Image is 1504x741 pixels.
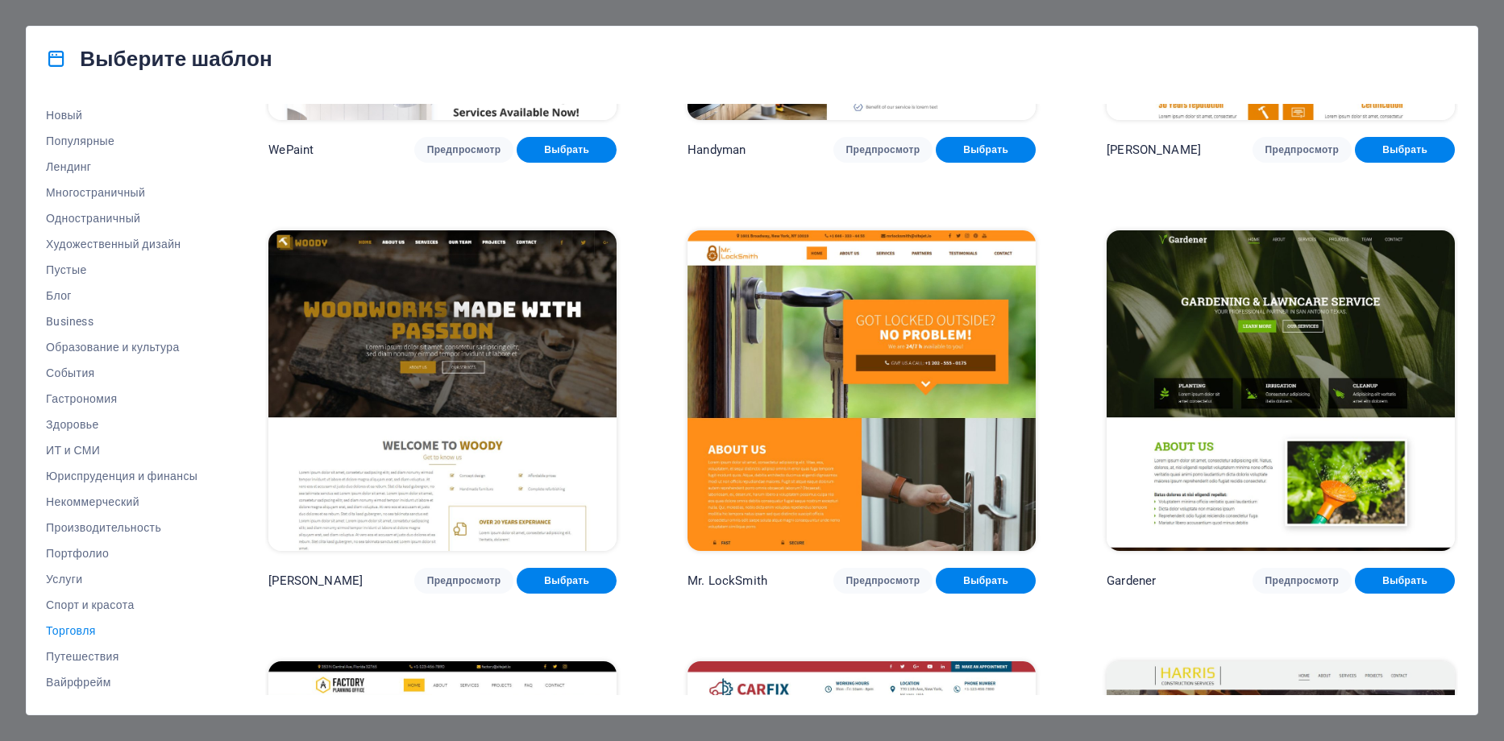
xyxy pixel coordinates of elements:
[1368,574,1442,587] span: Выбрать
[46,521,197,534] span: Производительность
[427,574,501,587] span: Предпросмотр
[1368,143,1442,156] span: Выбрать
[414,568,514,594] button: Предпросмотр
[1253,568,1352,594] button: Предпросмотр
[46,444,197,457] span: ИТ и СМИ
[530,143,604,156] span: Выбрать
[46,547,197,560] span: Портфолио
[46,341,197,354] span: Образование и культура
[46,540,197,566] button: Портфолио
[46,573,197,586] span: Услуги
[936,137,1036,163] button: Выбрать
[46,489,197,515] button: Некоммерческий
[46,154,197,180] button: Лендинг
[46,283,197,308] button: Блог
[1107,230,1455,551] img: Gardener
[46,257,197,283] button: Пустые
[46,618,197,644] button: Торговля
[688,142,746,158] p: Handyman
[936,568,1036,594] button: Выбрать
[833,137,933,163] button: Предпросмотр
[46,334,197,360] button: Образование и культура
[46,289,197,302] span: Блог
[46,650,197,663] span: Путешествия
[46,624,197,637] span: Торговля
[46,46,272,72] h4: Выберите шаблон
[46,644,197,669] button: Путешествия
[46,212,197,225] span: Одностраничный
[1107,142,1201,158] p: [PERSON_NAME]
[833,568,933,594] button: Предпросмотр
[46,495,197,508] span: Некоммерческий
[46,160,197,173] span: Лендинг
[46,418,197,431] span: Здоровье
[46,669,197,695] button: Вайрфрейм
[46,437,197,463] button: ИТ и СМИ
[46,231,197,257] button: Художественный дизайн
[268,142,314,158] p: WePaint
[517,137,617,163] button: Выбрать
[46,515,197,540] button: Производительность
[268,573,363,589] p: [PERSON_NAME]
[46,238,197,250] span: Художественный дизайн
[46,360,197,386] button: События
[1265,143,1340,156] span: Предпросмотр
[46,598,197,611] span: Спорт и красота
[46,392,197,405] span: Гастрономия
[427,143,501,156] span: Предпросмотр
[46,463,197,489] button: Юриспруденция и финансы
[46,386,197,412] button: Гастрономия
[46,180,197,205] button: Многостраничный
[1355,568,1455,594] button: Выбрать
[530,574,604,587] span: Выбрать
[46,366,197,379] span: События
[46,676,197,689] span: Вайрфрейм
[949,574,1023,587] span: Выбрать
[517,568,617,594] button: Выбрать
[1355,137,1455,163] button: Выбрать
[414,137,514,163] button: Предпросмотр
[46,205,197,231] button: Одностраничный
[46,135,197,147] span: Популярные
[46,263,197,276] span: Пустые
[46,470,197,482] span: Юриспруденция и финансы
[46,109,197,122] span: Новый
[46,128,197,154] button: Популярные
[46,102,197,128] button: Новый
[846,574,920,587] span: Предпросмотр
[846,143,920,156] span: Предпросмотр
[688,573,767,589] p: Mr. LockSmith
[1107,573,1156,589] p: Gardener
[46,412,197,437] button: Здоровье
[46,308,197,334] button: Business
[268,230,617,551] img: Woody
[1253,137,1352,163] button: Предпросмотр
[949,143,1023,156] span: Выбрать
[46,566,197,592] button: Услуги
[1265,574,1340,587] span: Предпросмотр
[46,315,197,328] span: Business
[688,230,1036,551] img: Mr. LockSmith
[46,186,197,199] span: Многостраничный
[46,592,197,618] button: Спорт и красота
